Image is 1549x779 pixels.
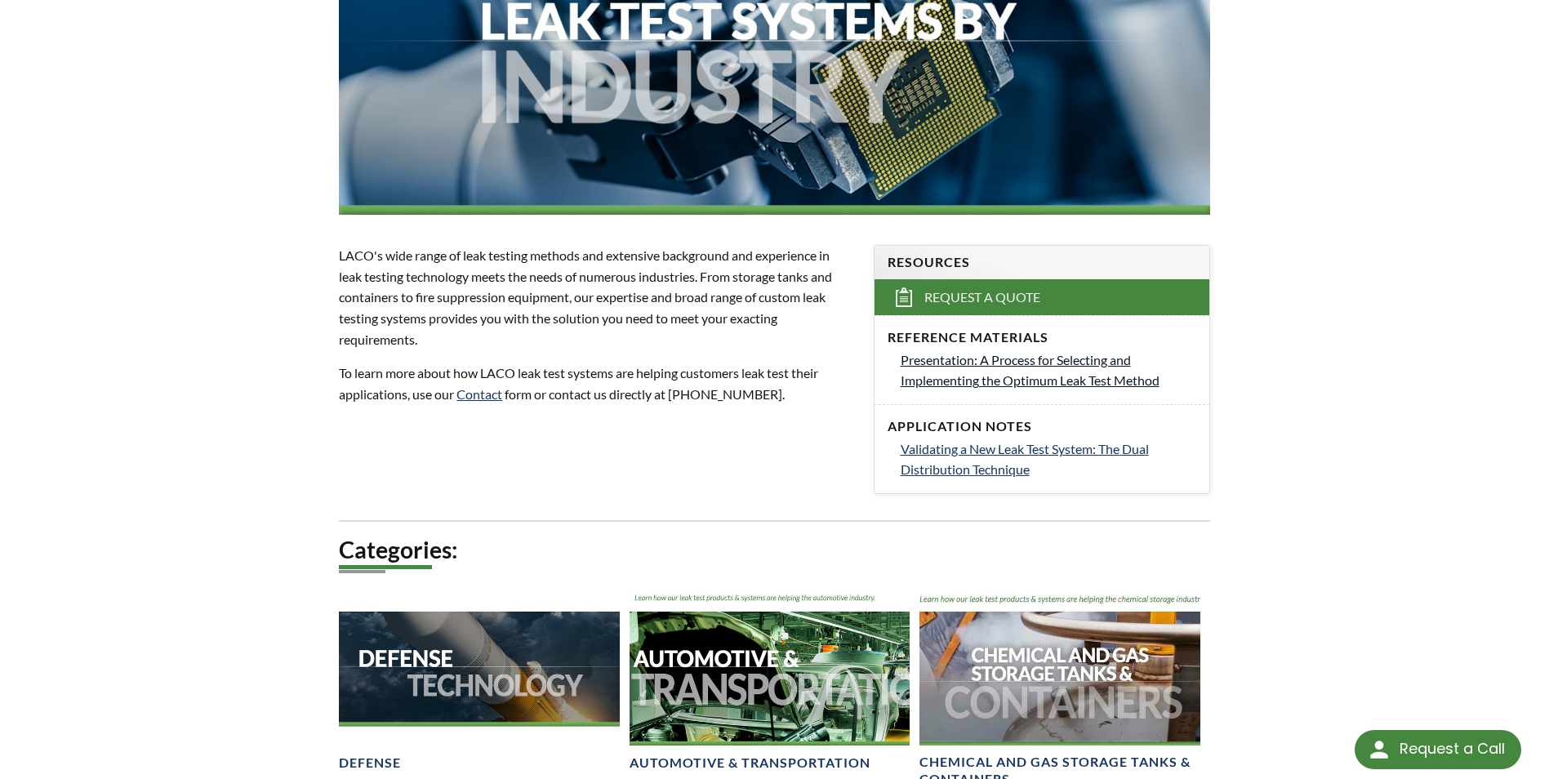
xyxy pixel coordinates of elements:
[901,349,1196,391] a: Presentation: A Process for Selecting and Implementing the Optimum Leak Test Method
[888,418,1196,435] h4: Application Notes
[888,329,1196,346] h4: Reference Materials
[901,441,1149,478] span: Validating a New Leak Test System: The Dual Distribution Technique
[339,245,853,349] p: LACO's wide range of leak testing methods and extensive background and experience in leak testing...
[1366,737,1392,763] img: round button
[630,588,910,772] a: Automotive & Transportation headerAutomotive & Transportation
[456,386,502,402] a: Contact
[339,588,619,772] a: Defense Technology BannerDefense
[339,755,401,772] h4: Defense
[339,363,853,404] p: To learn more about how LACO leak test systems are helping customers leak test their applications...
[901,352,1160,389] span: Presentation: A Process for Selecting and Implementing the Optimum Leak Test Method
[1400,730,1505,768] div: Request a Call
[1355,730,1521,769] div: Request a Call
[339,535,1209,565] h2: Categories:
[875,279,1209,315] a: Request a Quote
[924,289,1040,306] span: Request a Quote
[888,254,1196,271] h4: Resources
[901,438,1196,480] a: Validating a New Leak Test System: The Dual Distribution Technique
[630,755,870,772] h4: Automotive & Transportation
